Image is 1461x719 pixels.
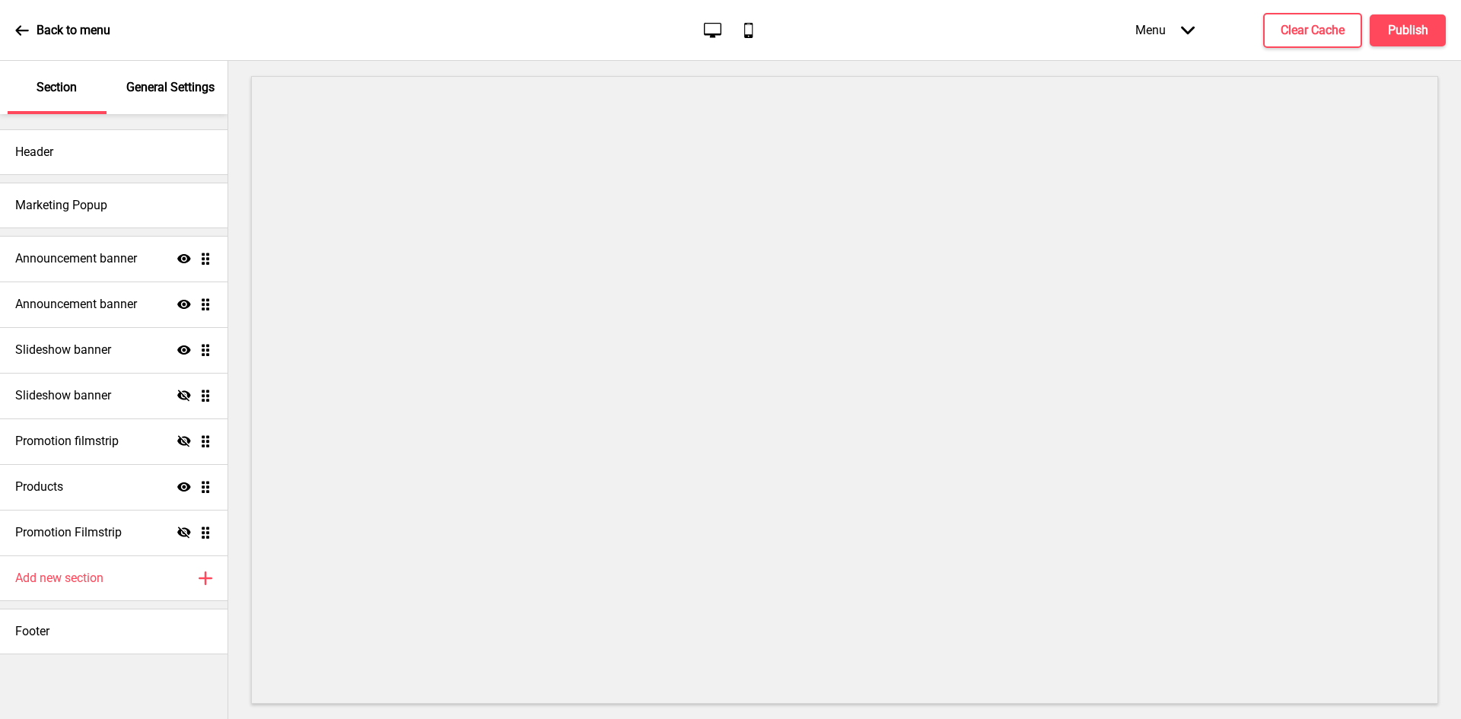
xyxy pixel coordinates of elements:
p: Back to menu [37,22,110,39]
a: Back to menu [15,10,110,51]
h4: Add new section [15,570,103,587]
h4: Announcement banner [15,296,137,313]
h4: Promotion filmstrip [15,433,119,450]
h4: Slideshow banner [15,342,111,358]
button: Publish [1370,14,1446,46]
div: Menu [1120,8,1210,52]
p: Section [37,79,77,96]
h4: Marketing Popup [15,197,107,214]
h4: Promotion Filmstrip [15,524,122,541]
h4: Announcement banner [15,250,137,267]
button: Clear Cache [1263,13,1362,48]
h4: Slideshow banner [15,387,111,404]
p: General Settings [126,79,215,96]
h4: Products [15,479,63,495]
h4: Publish [1388,22,1428,39]
h4: Header [15,144,53,161]
h4: Footer [15,623,49,640]
h4: Clear Cache [1281,22,1345,39]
